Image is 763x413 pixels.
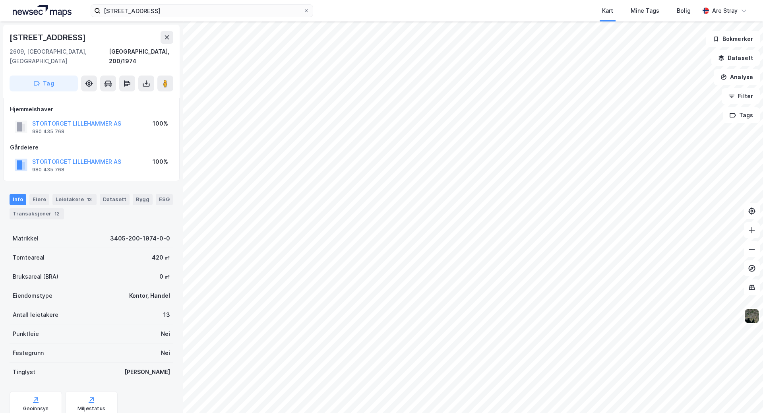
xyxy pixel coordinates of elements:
div: Hjemmelshaver [10,105,173,114]
div: 12 [53,210,61,218]
div: 13 [163,310,170,320]
div: 0 ㎡ [159,272,170,281]
div: Antall leietakere [13,310,58,320]
div: Matrikkel [13,234,39,243]
div: Bygg [133,194,153,205]
div: 100% [153,157,168,167]
img: logo.a4113a55bc3d86da70a041830d287a7e.svg [13,5,72,17]
div: Eiere [29,194,49,205]
div: Punktleie [13,329,39,339]
div: Bolig [677,6,691,16]
button: Filter [722,88,760,104]
div: Transaksjoner [10,208,64,219]
div: Kontor, Handel [129,291,170,301]
div: Festegrunn [13,348,44,358]
div: [STREET_ADDRESS] [10,31,87,44]
div: 2609, [GEOGRAPHIC_DATA], [GEOGRAPHIC_DATA] [10,47,109,66]
div: [GEOGRAPHIC_DATA], 200/1974 [109,47,173,66]
div: Are Stray [712,6,738,16]
div: 100% [153,119,168,128]
div: [PERSON_NAME] [124,367,170,377]
div: Bruksareal (BRA) [13,272,58,281]
div: 980 435 768 [32,128,64,135]
div: Nei [161,348,170,358]
div: Tinglyst [13,367,35,377]
div: Info [10,194,26,205]
button: Datasett [711,50,760,66]
div: 13 [85,196,93,204]
input: Søk på adresse, matrikkel, gårdeiere, leietakere eller personer [101,5,303,17]
iframe: Chat Widget [723,375,763,413]
div: ESG [156,194,173,205]
div: Kart [602,6,613,16]
button: Bokmerker [706,31,760,47]
div: Geoinnsyn [23,405,49,412]
div: Leietakere [52,194,97,205]
button: Tag [10,76,78,91]
div: Eiendomstype [13,291,52,301]
button: Analyse [714,69,760,85]
div: Tomteareal [13,253,45,262]
div: 420 ㎡ [152,253,170,262]
button: Tags [723,107,760,123]
div: Datasett [100,194,130,205]
div: Mine Tags [631,6,659,16]
div: Nei [161,329,170,339]
div: Gårdeiere [10,143,173,152]
div: Miljøstatus [77,405,105,412]
img: 9k= [744,308,759,324]
div: 3405-200-1974-0-0 [110,234,170,243]
div: 980 435 768 [32,167,64,173]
